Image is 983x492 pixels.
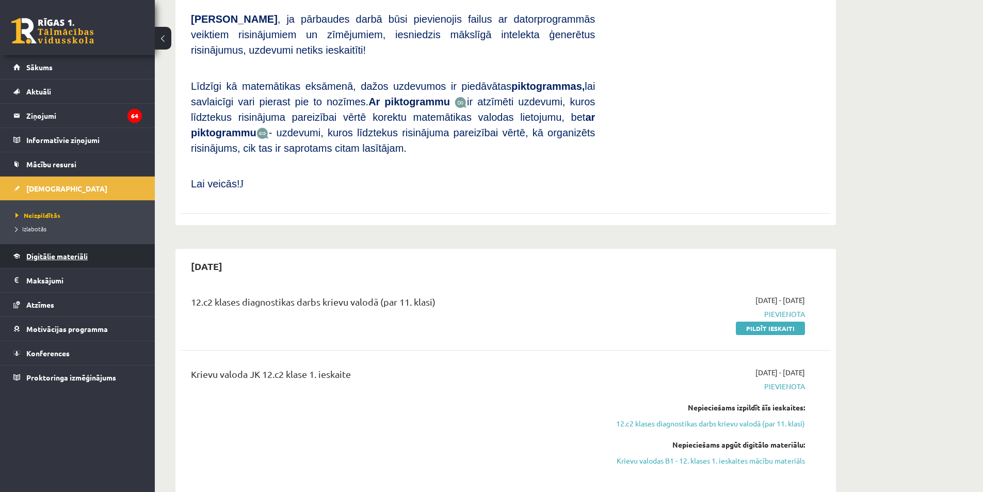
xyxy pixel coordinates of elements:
[26,251,88,261] span: Digitālie materiāli
[256,128,269,139] img: wKvN42sLe3LLwAAAABJRU5ErkJggg==
[368,96,450,107] b: Ar piktogrammu
[610,402,805,413] div: Nepieciešams izpildīt šīs ieskaites:
[13,268,142,292] a: Maksājumi
[13,341,142,365] a: Konferences
[191,112,595,138] b: ar piktogrammu
[610,309,805,320] span: Pievienota
[610,381,805,392] span: Pievienota
[13,317,142,341] a: Motivācijas programma
[455,97,467,108] img: JfuEzvunn4EvwAAAAASUVORK5CYII=
[13,152,142,176] a: Mācību resursi
[191,96,595,138] span: ir atzīmēti uzdevumi, kuros līdztekus risinājuma pareizībai vērtē korektu matemātikas valodas lie...
[13,366,142,389] a: Proktoringa izmēģinājums
[610,455,805,466] a: Krievu valodas B1 - 12. klases 1. ieskaites mācību materiāls
[13,55,142,79] a: Sākums
[13,80,142,103] a: Aktuāli
[26,348,70,358] span: Konferences
[127,109,142,123] i: 64
[26,104,142,128] legend: Ziņojumi
[511,81,585,92] b: piktogrammas,
[26,300,54,309] span: Atzīmes
[13,128,142,152] a: Informatīvie ziņojumi
[26,160,76,169] span: Mācību resursi
[13,177,142,200] a: [DEMOGRAPHIC_DATA]
[26,324,108,334] span: Motivācijas programma
[191,13,595,56] span: , ja pārbaudes darbā būsi pievienojis failus ar datorprogrammās veiktiem risinājumiem un zīmējumi...
[15,225,46,233] span: Izlabotās
[26,373,116,382] span: Proktoringa izmēģinājums
[15,211,60,219] span: Neizpildītās
[191,295,595,314] div: 12.c2 klases diagnostikas darbs krievu valodā (par 11. klasi)
[191,127,595,154] span: - uzdevumi, kuros līdztekus risinājuma pareizībai vērtē, kā organizēts risinājums, cik tas ir sap...
[13,104,142,128] a: Ziņojumi64
[26,128,142,152] legend: Informatīvie ziņojumi
[240,178,244,189] span: J
[26,184,107,193] span: [DEMOGRAPHIC_DATA]
[610,418,805,429] a: 12.c2 klases diagnostikas darbs krievu valodā (par 11. klasi)
[13,244,142,268] a: Digitālie materiāli
[15,211,144,220] a: Neizpildītās
[26,62,53,72] span: Sākums
[11,18,94,44] a: Rīgas 1. Tālmācības vidusskola
[736,322,805,335] a: Pildīt ieskaiti
[191,81,595,107] span: Līdzīgi kā matemātikas eksāmenā, dažos uzdevumos ir piedāvātas lai savlaicīgi vari pierast pie to...
[26,87,51,96] span: Aktuāli
[15,224,144,233] a: Izlabotās
[181,254,233,278] h2: [DATE]
[755,367,805,378] span: [DATE] - [DATE]
[191,367,595,386] div: Krievu valoda JK 12.c2 klase 1. ieskaite
[191,178,240,189] span: Lai veicās!
[191,13,278,25] span: [PERSON_NAME]
[610,439,805,450] div: Nepieciešams apgūt digitālo materiālu:
[13,293,142,316] a: Atzīmes
[755,295,805,306] span: [DATE] - [DATE]
[26,268,142,292] legend: Maksājumi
